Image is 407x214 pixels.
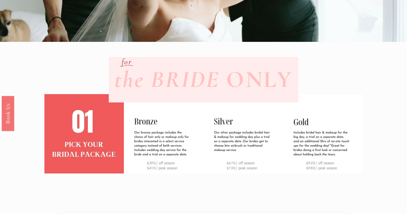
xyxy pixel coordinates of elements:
[204,94,283,173] img: PACKAGES FOR THE BRIDE
[283,94,363,173] img: PACKAGES FOR THE BRIDE
[124,94,203,173] img: PACKAGES FOR THE BRIDE
[115,65,220,94] em: the BRIDE
[2,96,14,131] a: Book Us
[36,94,132,173] img: bridal%2Bpackage.jpg
[122,57,132,67] em: for
[226,65,293,94] strong: ONLY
